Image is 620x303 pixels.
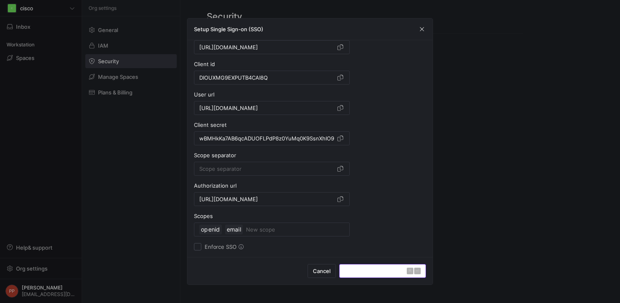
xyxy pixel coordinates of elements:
div: Scope separator [194,152,350,158]
div: Authorization url [194,182,350,189]
span: Cancel [313,268,331,274]
div: Scopes [194,213,350,219]
input: New scope [246,225,344,234]
div: Client secret [194,122,350,128]
input: Authorization url [199,196,335,202]
button: Cancel [308,264,336,278]
input: User url [199,105,335,111]
input: Client id [199,74,335,81]
label: Enforce SSO [201,243,237,250]
span: email [227,225,241,234]
div: Client id [194,61,350,67]
div: User url [194,91,350,98]
input: Scope separator [199,165,335,172]
span: openid [201,225,220,234]
input: API key url [199,44,335,50]
input: Client secret [199,135,335,142]
h3: Setup Single Sign-on (SSO) [194,26,263,32]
